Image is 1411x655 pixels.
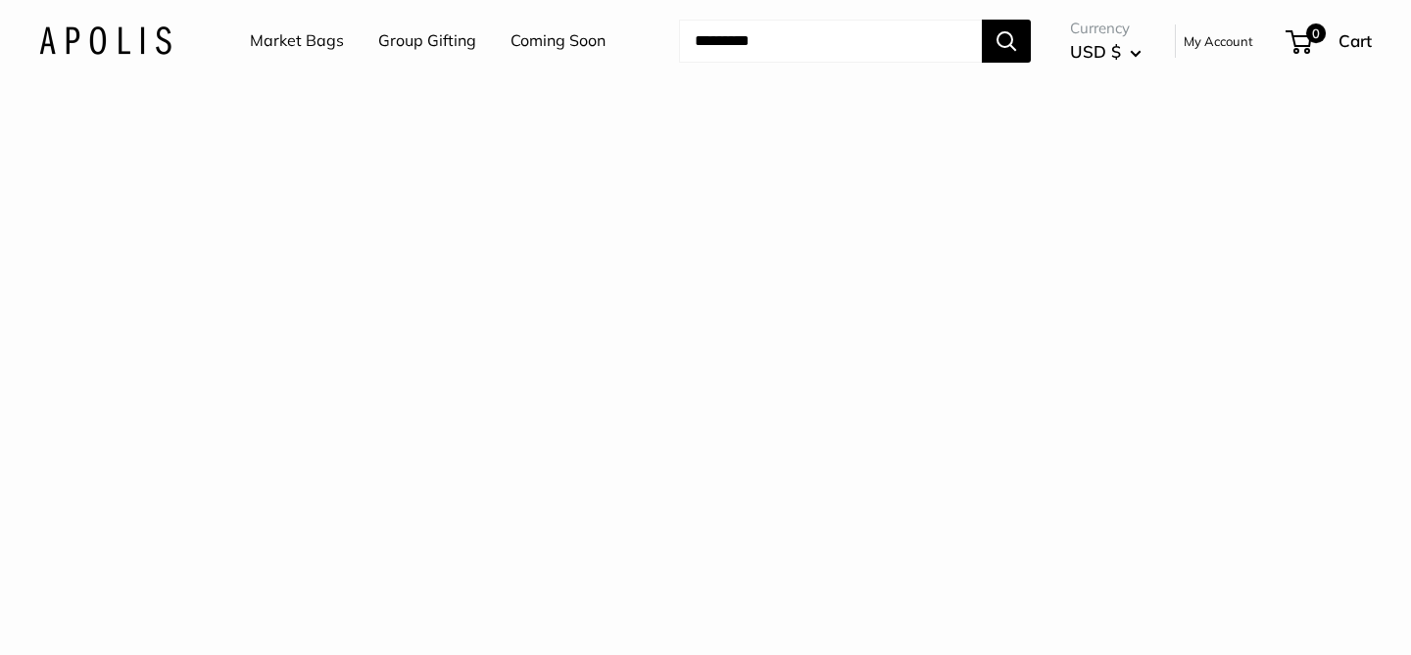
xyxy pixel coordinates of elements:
span: Currency [1070,15,1142,42]
button: Search [982,20,1031,63]
a: My Account [1184,29,1253,53]
a: 0 Cart [1288,25,1372,57]
button: USD $ [1070,36,1142,68]
a: Coming Soon [511,26,606,56]
span: 0 [1306,23,1326,43]
a: Market Bags [250,26,344,56]
input: Search... [679,20,982,63]
span: Cart [1338,30,1372,51]
a: Group Gifting [378,26,476,56]
img: Apolis [39,26,171,55]
span: USD $ [1070,41,1121,62]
